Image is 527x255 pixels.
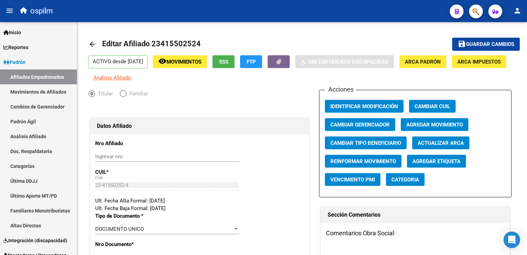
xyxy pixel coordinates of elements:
button: Categoria [386,173,425,186]
button: Reinformar Movimiento [325,155,401,168]
span: FTP [247,59,256,65]
h3: Comentarios Obra Social: [326,228,505,238]
button: Agregar Movimiento [401,118,468,131]
span: Titular [95,90,113,97]
mat-icon: menu [6,7,14,15]
span: ospilm [30,3,53,19]
button: Cambiar Gerenciador [325,118,395,131]
span: Categoria [391,177,419,183]
span: Cambiar Tipo Beneficiario [330,140,401,146]
span: Inicio [3,29,21,36]
button: Cambiar Tipo Beneficiario [325,136,407,149]
span: Agregar Movimiento [406,122,463,128]
button: FTP [240,55,262,68]
div: Open Intercom Messenger [504,232,520,248]
span: Guardar cambios [466,41,514,48]
button: Sin Certificado Discapacidad [295,55,394,68]
p: Tipo de Documento * [95,212,158,220]
span: DOCUMENTO UNICO [95,226,144,232]
span: Reinformar Movimiento [330,158,396,164]
button: ARCA Padrón [399,55,446,68]
span: Familiar [127,90,148,97]
button: Movimientos [153,55,207,68]
span: Sin Certificado Discapacidad [309,59,388,65]
button: Cambiar CUIL [409,100,456,113]
h1: Sección Comentarios [328,209,503,220]
span: ARCA Padrón [405,59,441,65]
span: Editar Afiliado 23415502524 [102,39,201,48]
span: Cambiar CUIL [415,103,450,110]
span: Padrón [3,58,26,66]
button: Identificar Modificación [325,100,404,113]
h3: Acciones [325,85,356,94]
span: Agregar Etiqueta [412,158,460,164]
span: Integración (discapacidad) [3,237,67,244]
button: Actualizar ARCA [412,136,469,149]
mat-radio-group: Elija una opción [88,92,155,98]
p: ACTIVO desde [DATE] [88,55,148,68]
span: Análisis Afiliado [93,75,131,81]
span: Cambiar Gerenciador [330,122,390,128]
mat-icon: save [458,40,466,48]
span: SSS [219,59,228,65]
button: Agregar Etiqueta [407,155,466,168]
div: Ult. Fecha Baja Formal: [DATE] [95,205,304,212]
mat-icon: arrow_back [88,40,97,48]
span: Reportes [3,44,28,51]
p: Nro Afiliado [95,140,158,147]
p: CUIL [95,168,158,176]
span: Movimientos [167,59,201,65]
span: Identificar Modificación [330,103,398,110]
p: Nro Documento [95,240,158,248]
mat-icon: person [513,7,521,15]
span: Vencimiento PMI [330,177,375,183]
div: Ult. Fecha Alta Formal: [DATE] [95,197,304,205]
button: SSS [212,55,235,68]
h1: Datos Afiliado [97,121,302,132]
mat-icon: remove_red_eye [158,57,167,65]
span: Actualizar ARCA [418,140,464,146]
span: ARCA Impuestos [457,59,501,65]
button: Vencimiento PMI [325,173,380,186]
button: Guardar cambios [452,38,520,50]
button: ARCA Impuestos [452,55,506,68]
